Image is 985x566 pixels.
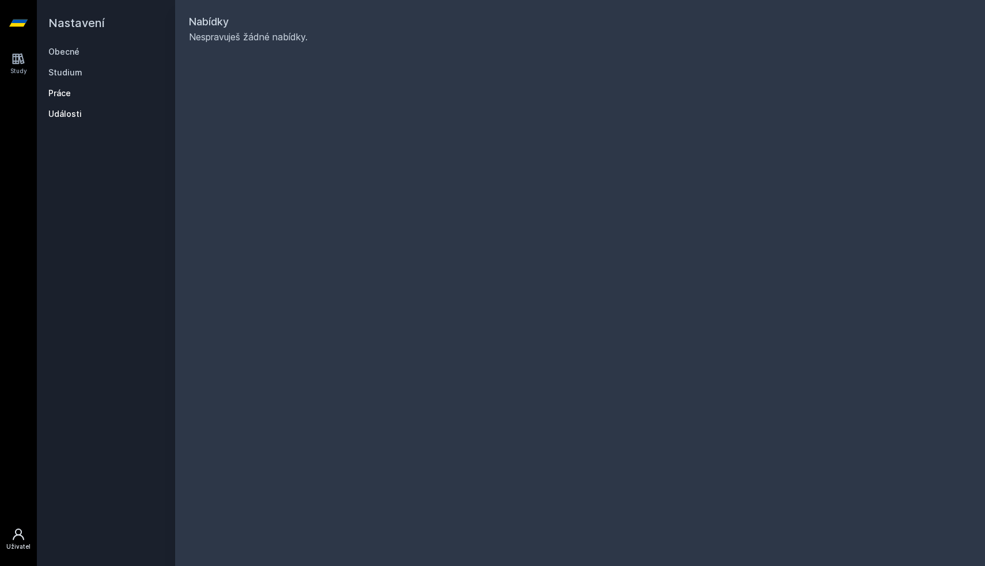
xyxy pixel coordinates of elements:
[10,67,27,75] div: Study
[48,46,164,58] a: Obecné
[48,108,164,120] a: Události
[2,522,35,557] a: Uživatel
[6,542,31,551] div: Uživatel
[48,67,164,78] a: Studium
[48,88,164,99] a: Práce
[189,30,971,44] div: Nespravuješ žádné nabídky.
[189,14,971,30] h1: Nabídky
[2,46,35,81] a: Study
